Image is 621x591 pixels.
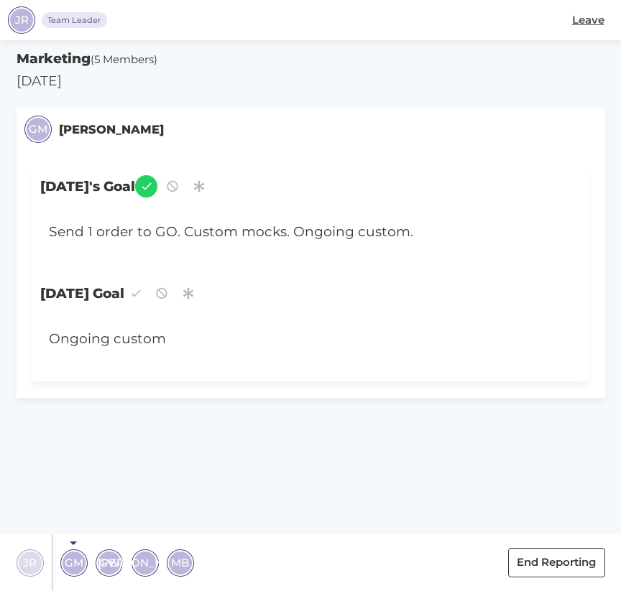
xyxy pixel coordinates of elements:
[40,214,535,251] div: Send 1 order to GO. Custom mocks. Ongoing custom.
[517,554,596,571] span: End Reporting
[40,321,535,358] div: Ongoing custom
[98,554,192,571] span: [PERSON_NAME]
[32,167,589,205] span: [DATE]'s Goal
[15,12,29,29] span: JR
[29,121,47,138] span: GM
[572,12,604,29] span: Leave
[563,6,613,35] button: Leave
[32,274,589,312] span: [DATE] Goal
[65,554,83,571] span: GM
[59,121,164,139] small: [PERSON_NAME]
[23,554,37,571] span: JR
[47,14,101,27] span: Team Leader
[17,49,605,69] h5: Marketing
[91,52,157,66] span: (5 Members)
[17,71,605,91] p: [DATE]
[508,548,605,577] button: End Reporting
[171,554,189,571] span: MB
